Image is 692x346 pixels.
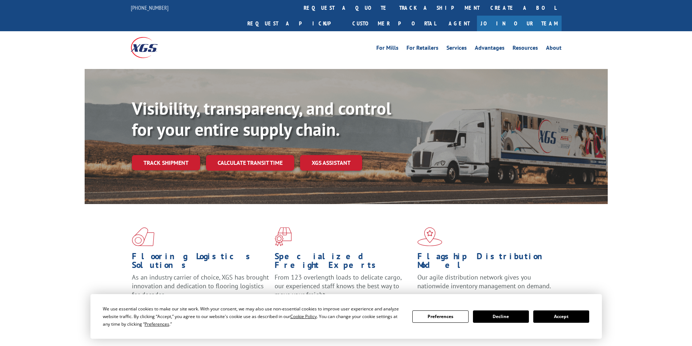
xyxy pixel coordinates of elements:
h1: Flagship Distribution Model [417,252,555,273]
a: Calculate transit time [206,155,294,171]
button: Preferences [412,310,468,323]
div: We use essential cookies to make our site work. With your consent, we may also use non-essential ... [103,305,404,328]
a: XGS ASSISTANT [300,155,362,171]
span: Our agile distribution network gives you nationwide inventory management on demand. [417,273,551,290]
div: Cookie Consent Prompt [90,294,602,339]
a: Advantages [475,45,505,53]
a: Customer Portal [347,16,441,31]
button: Decline [473,310,529,323]
img: xgs-icon-total-supply-chain-intelligence-red [132,227,154,246]
a: [PHONE_NUMBER] [131,4,169,11]
span: Cookie Policy [290,313,317,319]
p: From 123 overlength loads to delicate cargo, our experienced staff knows the best way to move you... [275,273,412,305]
span: Preferences [145,321,169,327]
img: xgs-icon-flagship-distribution-model-red [417,227,442,246]
a: Join Our Team [477,16,562,31]
h1: Flooring Logistics Solutions [132,252,269,273]
h1: Specialized Freight Experts [275,252,412,273]
a: Request a pickup [242,16,347,31]
a: For Mills [376,45,398,53]
a: Agent [441,16,477,31]
a: Resources [513,45,538,53]
a: Services [446,45,467,53]
a: About [546,45,562,53]
img: xgs-icon-focused-on-flooring-red [275,227,292,246]
button: Accept [533,310,589,323]
span: As an industry carrier of choice, XGS has brought innovation and dedication to flooring logistics... [132,273,269,299]
a: Track shipment [132,155,200,170]
a: For Retailers [406,45,438,53]
b: Visibility, transparency, and control for your entire supply chain. [132,97,391,141]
